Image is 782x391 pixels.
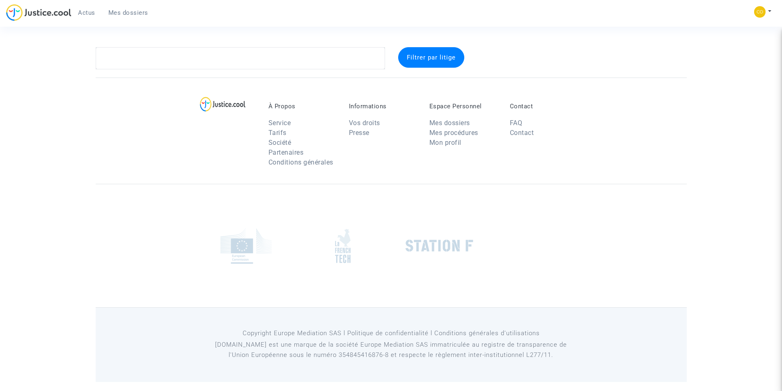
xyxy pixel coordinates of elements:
[102,7,155,19] a: Mes dossiers
[268,149,304,156] a: Partenaires
[429,139,461,146] a: Mon profil
[204,328,578,338] p: Copyright Europe Mediation SAS l Politique de confidentialité l Conditions générales d’utilisa...
[71,7,102,19] a: Actus
[204,340,578,360] p: [DOMAIN_NAME] est une marque de la société Europe Mediation SAS immatriculée au registre de tr...
[268,119,291,127] a: Service
[429,119,470,127] a: Mes dossiers
[406,240,473,252] img: stationf.png
[407,54,456,61] span: Filtrer par litige
[510,119,523,127] a: FAQ
[510,129,534,137] a: Contact
[108,9,148,16] span: Mes dossiers
[429,129,478,137] a: Mes procédures
[268,103,337,110] p: À Propos
[268,139,291,146] a: Société
[349,129,369,137] a: Presse
[349,103,417,110] p: Informations
[200,97,245,112] img: logo-lg.svg
[268,158,333,166] a: Conditions générales
[754,6,766,18] img: 84a266a8493598cb3cce1313e02c3431
[220,228,272,264] img: europe_commision.png
[510,103,578,110] p: Contact
[349,119,380,127] a: Vos droits
[268,129,287,137] a: Tarifs
[6,4,71,21] img: jc-logo.svg
[78,9,95,16] span: Actus
[429,103,498,110] p: Espace Personnel
[335,229,351,263] img: french_tech.png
